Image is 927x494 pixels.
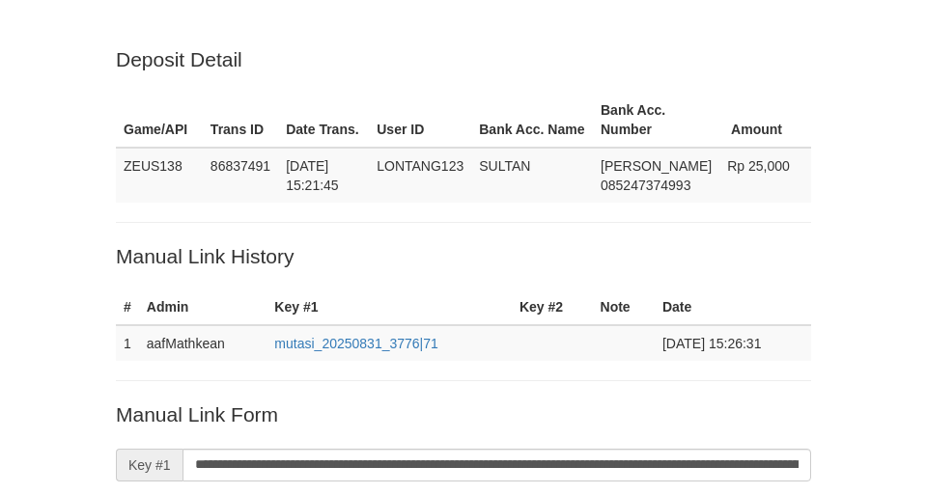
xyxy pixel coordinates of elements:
a: mutasi_20250831_3776|71 [274,336,437,351]
th: Game/API [116,93,203,148]
td: 1 [116,325,139,361]
th: # [116,289,139,325]
p: Manual Link Form [116,400,811,428]
span: 085247374993 [601,178,690,193]
td: 86837491 [203,148,278,203]
p: Manual Link History [116,242,811,270]
span: [DATE] 15:21:45 [286,158,339,193]
span: SULTAN [479,158,530,174]
td: aafMathkean [139,325,267,361]
span: Rp 25,000 [727,158,790,174]
th: Date [655,289,811,325]
th: Note [593,289,655,325]
th: Bank Acc. Number [593,93,719,148]
span: [PERSON_NAME] [601,158,712,174]
p: Deposit Detail [116,45,811,73]
th: Amount [719,93,811,148]
th: User ID [369,93,471,148]
td: ZEUS138 [116,148,203,203]
th: Key #1 [267,289,512,325]
th: Bank Acc. Name [471,93,593,148]
th: Key #2 [512,289,593,325]
th: Trans ID [203,93,278,148]
th: Date Trans. [278,93,369,148]
th: Admin [139,289,267,325]
td: [DATE] 15:26:31 [655,325,811,361]
span: LONTANG123 [377,158,463,174]
span: Key #1 [116,449,183,481]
